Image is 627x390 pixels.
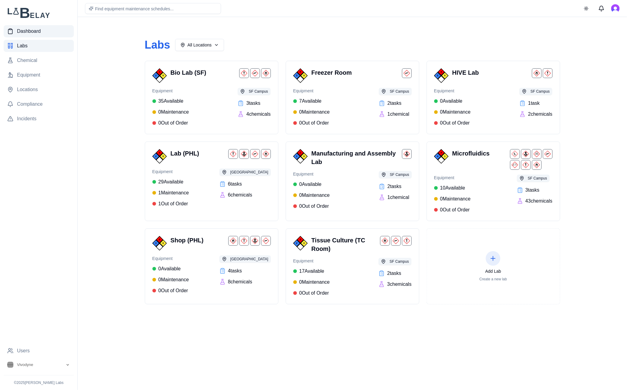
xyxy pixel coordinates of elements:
span: Incidents [17,115,36,122]
img: Flammable [261,149,271,159]
span: 1 Maintenance [158,189,189,197]
span: Equipment [152,169,189,175]
img: Flammable [228,236,238,246]
img: Harmful [228,149,238,159]
span: 4 [437,155,438,158]
button: [GEOGRAPHIC_DATA] [220,169,271,176]
span: 8 chemical s [228,278,252,286]
span: Equipment [293,258,330,264]
span: 43 chemical s [526,197,553,205]
span: 0 Out of Order [158,287,188,294]
span: Equipment [293,171,330,177]
span: 0 [300,70,301,74]
span: 1 [444,155,445,158]
h1: Labs [145,39,170,51]
span: 3 [300,238,301,241]
span: 1 task [528,100,540,107]
h3: Tissue Culture (TC Room) [312,236,378,253]
span: 0 [303,241,305,245]
a: Chemical [4,54,74,67]
span: 0 Out of Order [299,119,329,127]
a: Equipment [4,69,74,81]
span: 0 Maintenance [158,108,189,116]
button: SF Campus [238,88,270,95]
img: Harmful [543,68,553,78]
span: 7 Available [299,97,322,105]
a: Dashboard [4,25,74,37]
span: 0 [444,74,445,77]
button: All Locations [175,39,224,51]
span: 0 Out of Order [440,119,470,127]
span: 2 chemical s [528,111,552,118]
span: 2 task s [387,270,401,277]
img: Health Hazard [521,149,531,159]
img: Harmful [239,68,249,78]
span: 0 Available [299,181,322,188]
h3: Microfluidics [452,149,508,158]
span: 0 Out of Order [299,289,329,297]
span: 0 Available [158,265,181,272]
span: 6 chemical s [228,191,252,199]
span: 3 task s [246,100,260,107]
a: Incidents [4,113,74,125]
span: 4 task s [228,267,242,275]
span: 1 Out of Order [158,200,188,207]
a: Users [4,345,74,357]
span: 0 Maintenance [158,276,189,283]
span: Equipment [152,255,189,262]
img: Flammable [532,68,542,78]
img: Vivodyne [7,362,13,368]
span: 0 Maintenance [440,195,471,203]
span: 29 Available [158,178,183,186]
img: Harmful [239,236,249,246]
span: 2 task s [387,100,401,107]
img: Compressed Gas [261,236,271,246]
div: Add Lab [479,268,507,274]
img: Compressed Gas [250,149,260,159]
span: 0 Maintenance [299,108,330,116]
span: 0 [303,155,305,158]
button: SF Campus [379,258,411,265]
img: Flammable [261,68,271,78]
button: SF Campus [379,88,411,95]
span: 0 Available [440,97,463,105]
img: Harmful [402,236,412,246]
span: 2 [296,241,297,245]
span: Equipment [434,88,471,94]
span: 17 Available [299,268,324,275]
button: Toggle theme [581,3,592,14]
span: Equipment [293,88,330,94]
img: Compressed Gas [543,149,553,159]
span: 3 [155,241,156,245]
span: 3 [441,70,442,74]
span: 2 [155,74,156,77]
span: 6 task s [228,180,242,188]
h3: Freezer Room [312,68,400,77]
button: Open organization switcher [4,359,74,370]
h3: Lab (PHL) [171,149,226,158]
img: Lab Belay Logo [4,7,74,18]
h3: Bio Lab (SF) [171,68,237,77]
span: Equipment [17,71,40,79]
h3: HIVE Lab [452,68,530,77]
span: 0 [162,241,164,245]
span: 3 [159,238,160,241]
span: 1 chemical [387,111,409,118]
span: 4 [441,151,442,155]
span: Equipment [434,175,471,181]
span: Chemical [17,57,37,64]
img: Flammable [380,236,390,246]
span: 0 [303,74,305,77]
img: Compressed Gas [402,68,412,78]
h3: Manufacturing and Assembly Lab [312,149,400,166]
span: 0 Out of Order [299,203,329,210]
span: 0 Maintenance [440,108,471,116]
img: Lois Tolvinski [611,4,620,13]
button: Messages [595,2,608,15]
span: 35 Available [158,97,183,105]
span: Locations [17,86,38,93]
span: 0 [162,155,164,158]
span: 3 chemical s [387,281,411,288]
span: 4 chemical s [246,111,271,118]
a: Labs [4,40,74,52]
